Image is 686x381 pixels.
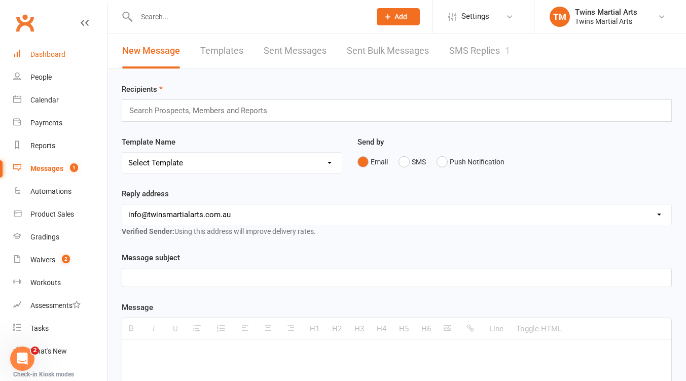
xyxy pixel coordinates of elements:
[357,152,388,171] button: Email
[377,8,420,25] button: Add
[122,83,163,95] label: Recipients
[31,347,39,355] span: 2
[575,8,637,17] div: Twins Martial Arts
[122,301,153,314] label: Message
[13,89,107,112] a: Calendar
[437,152,504,171] button: Push Notification
[30,96,59,104] div: Calendar
[122,188,169,200] label: Reply address
[13,249,107,271] a: Waivers 2
[133,10,364,24] input: Search...
[505,45,510,56] div: 1
[122,227,174,235] strong: Verified Sender:
[30,119,62,127] div: Payments
[30,233,59,241] div: Gradings
[13,112,107,134] a: Payments
[13,134,107,157] a: Reports
[13,180,107,203] a: Automations
[550,7,570,27] div: TM
[461,5,489,28] span: Settings
[30,73,52,81] div: People
[30,210,74,218] div: Product Sales
[122,227,316,235] span: Using this address will improve delivery rates.
[30,324,49,332] div: Tasks
[200,33,243,68] a: Templates
[13,271,107,294] a: Workouts
[12,10,38,36] a: Clubworx
[394,13,407,21] span: Add
[30,256,55,264] div: Waivers
[30,279,61,287] div: Workouts
[13,340,107,363] a: What's New
[13,294,107,317] a: Assessments
[13,157,107,180] a: Messages 1
[122,33,180,68] a: New Message
[30,301,81,309] div: Assessments
[399,152,426,171] button: SMS
[122,252,180,264] label: Message subject
[10,347,34,371] iframe: Intercom live chat
[357,136,384,148] label: Send by
[13,317,107,340] a: Tasks
[122,136,175,148] label: Template Name
[347,33,429,68] a: Sent Bulk Messages
[575,17,637,26] div: Twins Martial Arts
[13,43,107,66] a: Dashboard
[449,33,510,68] a: SMS Replies1
[30,142,55,150] div: Reports
[30,164,63,172] div: Messages
[13,66,107,89] a: People
[264,33,327,68] a: Sent Messages
[30,347,67,355] div: What's New
[128,104,277,117] input: Search Prospects, Members and Reports
[62,255,70,263] span: 2
[70,163,78,172] span: 1
[30,187,71,195] div: Automations
[13,226,107,249] a: Gradings
[30,50,65,58] div: Dashboard
[13,203,107,226] a: Product Sales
